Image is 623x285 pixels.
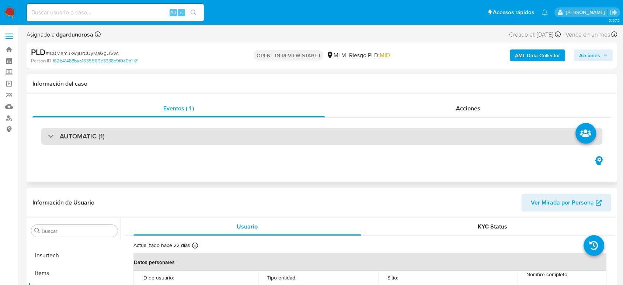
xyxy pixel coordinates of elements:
p: diego.gardunorosas@mercadolibre.com.mx [565,9,607,16]
button: search-icon [186,7,201,18]
span: - [562,30,564,40]
span: Vence en un mes [565,31,610,39]
p: Nombre completo : [497,273,539,280]
span: Ver Mirada por Persona [531,194,594,212]
div: AUTOMATIC (1) [41,128,602,145]
b: AML Data Collector [515,49,560,61]
span: Asignado a [27,31,93,39]
p: Persona [293,277,313,283]
span: Usuario [237,222,258,231]
p: OPEN - IN REVIEW STAGE I [254,50,323,61]
span: Acciones [579,49,600,61]
h1: Información del caso [32,80,611,87]
span: KYC Status [478,222,507,231]
p: Actualizado hace 22 días [133,242,190,249]
input: Buscar [42,228,115,234]
button: Buscar [34,228,40,234]
p: Sitio : [379,277,390,283]
b: Person ID [31,58,51,64]
button: Insurtech [28,247,121,264]
b: PLD [31,46,46,58]
div: MLM [326,51,346,59]
p: Tipo entidad : [261,277,290,283]
a: Salir [610,8,617,16]
button: Items [28,264,121,282]
p: ID de usuario : [142,277,174,283]
button: AML Data Collector [510,49,565,61]
span: Alt [170,9,176,16]
span: Eventos ( 1 ) [163,104,194,113]
a: Notificaciones [542,9,548,16]
h1: Información de Usuario [32,199,94,206]
h3: AUTOMATIC (1) [60,132,105,140]
span: MID [380,51,390,59]
span: Riesgo PLD: [349,51,390,59]
div: Creado el: [DATE] [509,30,561,40]
a: f62b41488baa1635569e3338b9f0a0d1 [53,58,138,64]
span: # IC0Mem3kwjiBrCUyMaGgUVvc [46,49,119,57]
p: MLM [393,277,404,283]
span: Accesos rápidos [493,8,534,16]
b: dgardunorosa [55,30,93,39]
input: Buscar usuario o caso... [27,8,204,17]
span: Acciones [456,104,480,113]
button: Ver Mirada por Persona [521,194,611,212]
span: s [180,9,182,16]
p: 11597155 [177,277,197,283]
button: Acciones [574,49,613,61]
th: Datos personales [133,253,607,271]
